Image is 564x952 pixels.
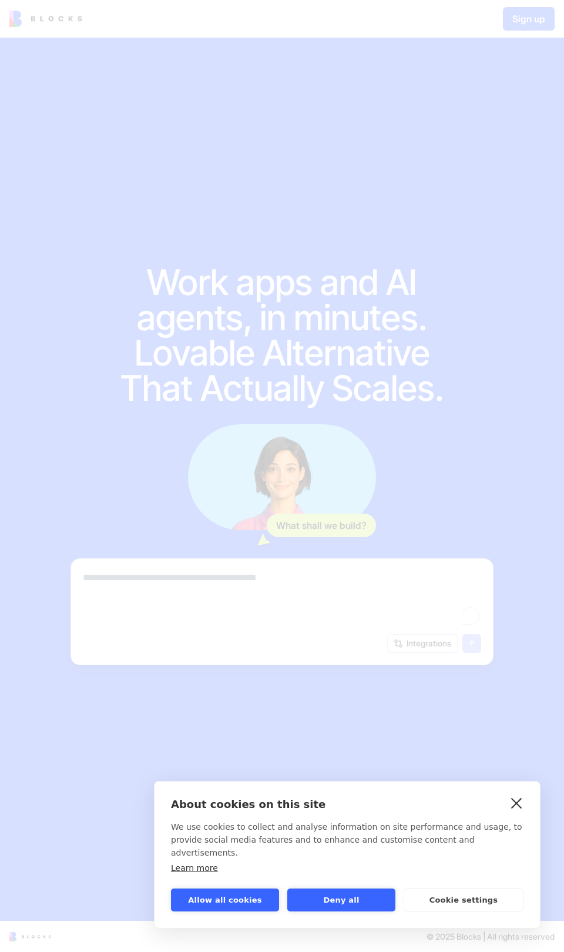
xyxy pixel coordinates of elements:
button: Allow all cookies [171,889,279,911]
a: close [508,793,526,812]
button: Cookie settings [404,889,523,911]
strong: About cookies on this site [171,798,325,810]
a: Learn more [171,863,218,873]
p: We use cookies to collect and analyse information on site performance and usage, to provide socia... [171,820,523,859]
button: Deny all [287,889,395,911]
